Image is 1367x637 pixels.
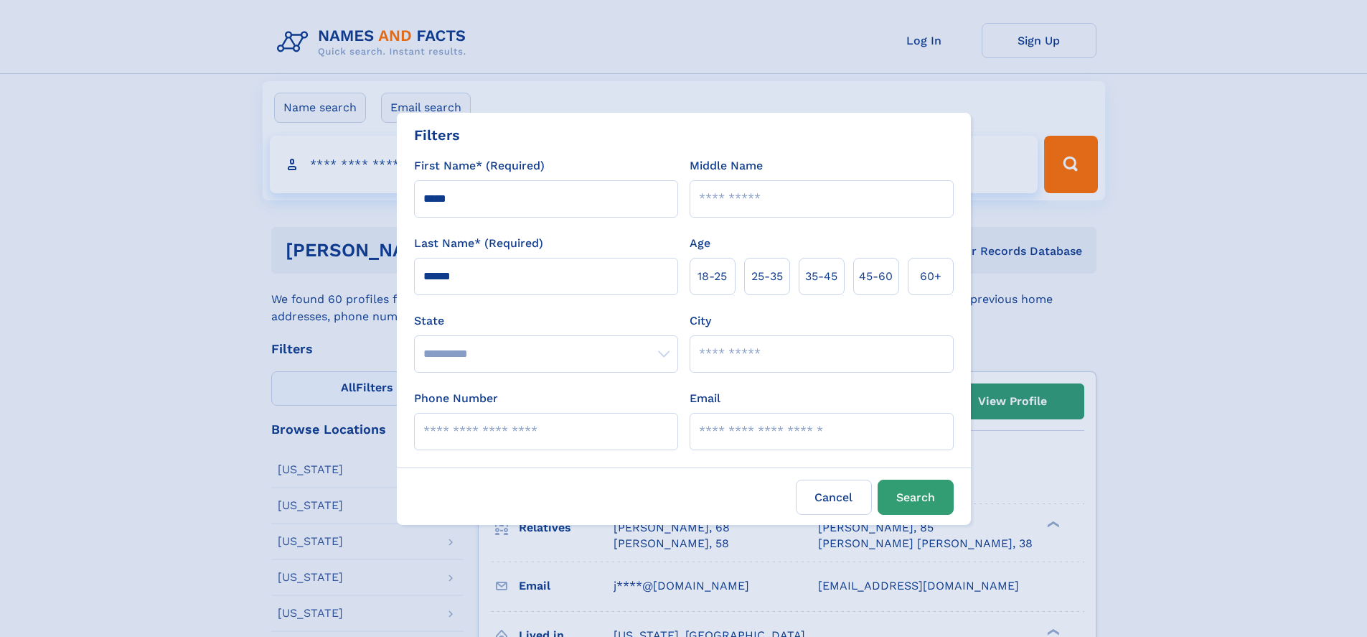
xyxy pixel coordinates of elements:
span: 18‑25 [697,268,727,285]
label: Phone Number [414,390,498,407]
label: Age [690,235,710,252]
div: Filters [414,124,460,146]
span: 35‑45 [805,268,837,285]
label: Last Name* (Required) [414,235,543,252]
label: State [414,312,678,330]
label: Cancel [796,480,872,515]
span: 25‑35 [751,268,783,285]
button: Search [878,480,954,515]
span: 60+ [920,268,941,285]
span: 45‑60 [859,268,893,285]
label: First Name* (Required) [414,157,545,175]
label: Email [690,390,720,407]
label: Middle Name [690,157,763,175]
label: City [690,312,711,330]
